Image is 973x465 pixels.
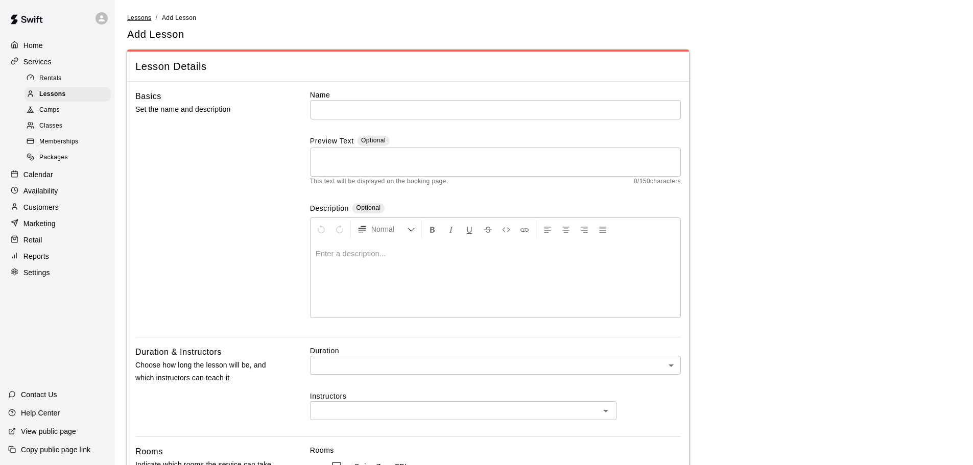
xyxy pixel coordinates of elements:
button: Insert Link [516,220,533,238]
div: Rentals [25,71,111,86]
div: Packages [25,151,111,165]
a: Lessons [25,86,115,102]
button: Format Bold [424,220,441,238]
h6: Duration & Instructors [135,346,222,359]
a: Classes [25,118,115,134]
p: Contact Us [21,389,57,400]
a: Services [8,54,107,69]
a: Camps [25,103,115,118]
span: Normal [371,224,407,234]
h6: Basics [135,90,161,103]
span: 0 / 150 characters [634,177,681,187]
p: Set the name and description [135,103,277,116]
label: Name [310,90,681,100]
button: Center Align [557,220,575,238]
label: Rooms [310,445,681,455]
span: Lesson Details [135,60,681,74]
button: Redo [331,220,348,238]
span: Add Lesson [162,14,196,21]
label: Duration [310,346,681,356]
a: Customers [8,200,107,215]
h5: Add Lesson [127,28,184,41]
a: Settings [8,265,107,280]
span: Classes [39,121,62,131]
p: Choose how long the lesson will be, and which instructors can teach it [135,359,277,384]
a: Home [8,38,107,53]
div: Memberships [25,135,111,149]
label: Preview Text [310,136,354,148]
li: / [156,12,158,23]
p: Reports [23,251,49,261]
h6: Rooms [135,445,163,458]
a: Rentals [25,70,115,86]
span: Camps [39,105,60,115]
span: Lessons [39,89,66,100]
p: Help Center [21,408,60,418]
div: Lessons [25,87,111,102]
p: Services [23,57,52,67]
span: Lessons [127,14,152,21]
p: Marketing [23,218,56,229]
nav: breadcrumb [127,12,961,23]
a: Retail [8,232,107,248]
a: Memberships [25,134,115,150]
a: Availability [8,183,107,199]
a: Calendar [8,167,107,182]
span: Packages [39,153,68,163]
button: Open [599,404,613,418]
button: Insert Code [497,220,515,238]
button: Formatting Options [353,220,419,238]
a: Marketing [8,216,107,231]
span: Optional [356,204,381,211]
button: Right Align [576,220,593,238]
div: Classes [25,119,111,133]
span: This text will be displayed on the booking page. [310,177,448,187]
div: Camps [25,103,111,117]
span: Rentals [39,74,62,84]
p: Availability [23,186,58,196]
p: View public page [21,426,76,436]
a: Reports [8,249,107,264]
p: Customers [23,202,59,212]
button: Left Align [539,220,556,238]
a: Lessons [127,13,152,21]
span: Optional [361,137,386,144]
button: Format Italics [442,220,460,238]
button: Justify Align [594,220,611,238]
p: Settings [23,267,50,278]
label: Description [310,203,349,215]
a: Packages [25,150,115,166]
button: Format Underline [461,220,478,238]
button: Undo [313,220,330,238]
p: Calendar [23,169,53,180]
p: Copy public page link [21,445,90,455]
label: Instructors [310,391,681,401]
p: Home [23,40,43,51]
p: Retail [23,235,42,245]
button: Format Strikethrough [479,220,496,238]
span: Memberships [39,137,78,147]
